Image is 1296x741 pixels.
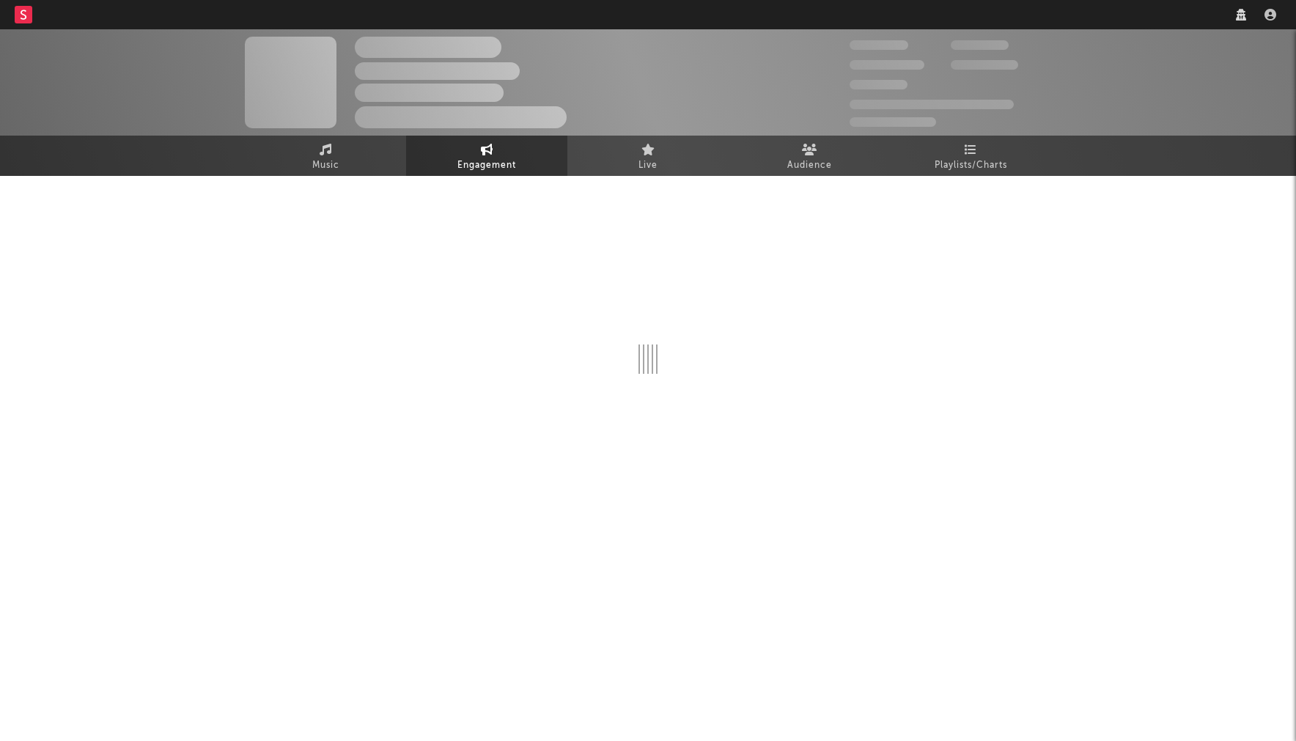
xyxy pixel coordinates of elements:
[935,157,1007,174] span: Playlists/Charts
[245,136,406,176] a: Music
[951,60,1018,70] span: 1,000,000
[850,100,1014,109] span: 50,000,000 Monthly Listeners
[951,40,1009,50] span: 100,000
[890,136,1051,176] a: Playlists/Charts
[312,157,339,174] span: Music
[729,136,890,176] a: Audience
[638,157,658,174] span: Live
[457,157,516,174] span: Engagement
[567,136,729,176] a: Live
[406,136,567,176] a: Engagement
[850,80,907,89] span: 100,000
[787,157,832,174] span: Audience
[850,117,936,127] span: Jump Score: 85.0
[850,40,908,50] span: 300,000
[850,60,924,70] span: 50,000,000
